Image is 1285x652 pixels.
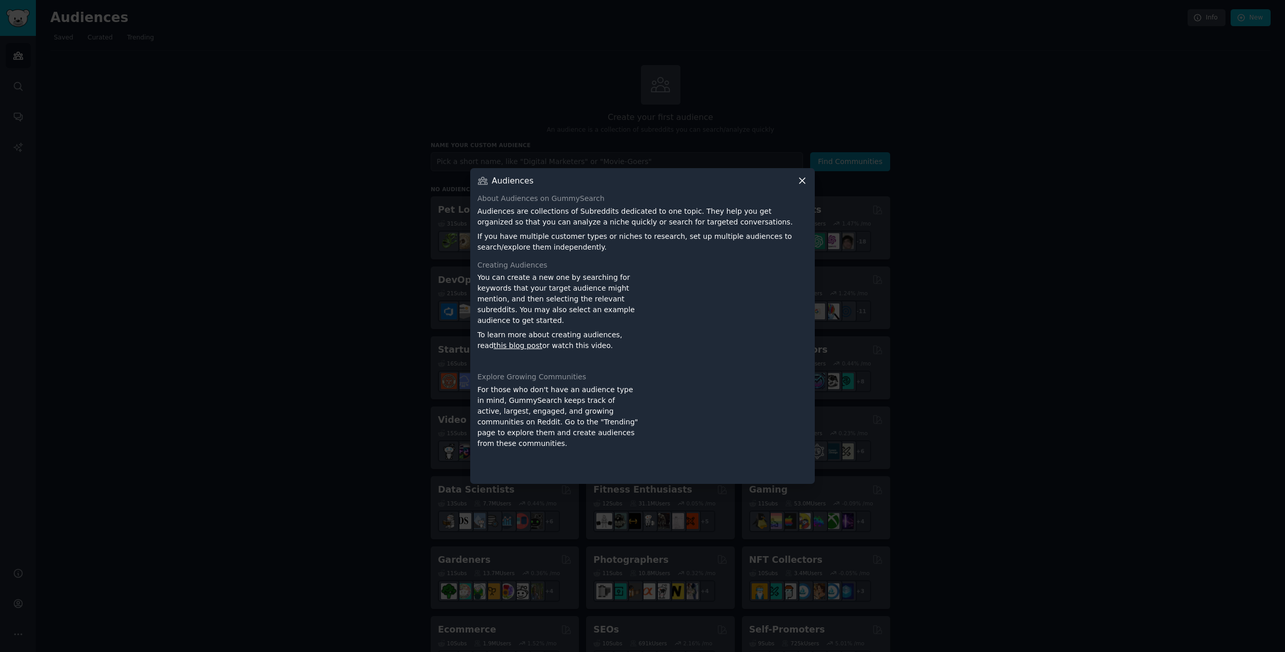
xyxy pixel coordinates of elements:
[477,260,808,271] div: Creating Audiences
[477,384,639,477] div: For those who don't have an audience type in mind, GummySearch keeps track of active, largest, en...
[477,372,808,382] div: Explore Growing Communities
[494,341,543,350] a: this blog post
[477,272,639,326] p: You can create a new one by searching for keywords that your target audience might mention, and t...
[477,231,808,253] p: If you have multiple customer types or niches to research, set up multiple audiences to search/ex...
[477,206,808,228] p: Audiences are collections of Subreddits dedicated to one topic. They help you get organized so th...
[477,330,639,351] p: To learn more about creating audiences, read or watch this video.
[477,193,808,204] div: About Audiences on GummySearch
[492,175,533,186] h3: Audiences
[646,384,808,477] iframe: YouTube video player
[646,272,808,364] iframe: YouTube video player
